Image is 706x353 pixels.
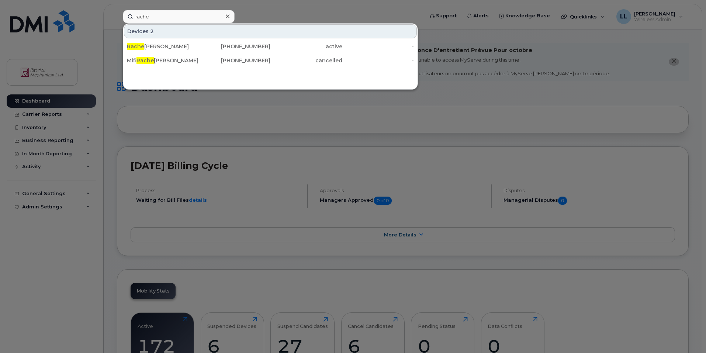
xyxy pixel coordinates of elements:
[127,57,199,64] div: Mifi [PERSON_NAME]
[127,43,199,50] div: [PERSON_NAME]
[136,57,154,64] span: Rache
[270,43,342,50] div: active
[199,57,271,64] div: [PHONE_NUMBER]
[124,40,417,53] a: Rache[PERSON_NAME][PHONE_NUMBER]active-
[199,43,271,50] div: [PHONE_NUMBER]
[150,28,154,35] span: 2
[342,43,414,50] div: -
[124,54,417,67] a: MifiRache[PERSON_NAME][PHONE_NUMBER]cancelled-
[342,57,414,64] div: -
[127,43,144,50] span: Rache
[124,24,417,38] div: Devices
[270,57,342,64] div: cancelled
